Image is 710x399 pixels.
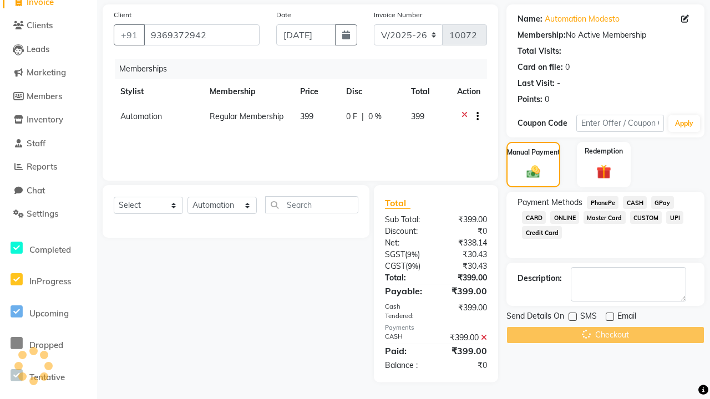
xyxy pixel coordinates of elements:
div: ₹30.43 [436,260,495,272]
span: | [362,111,364,122]
div: Membership: [518,29,566,41]
th: Total [404,79,451,104]
th: Stylist [114,79,203,104]
span: Settings [27,208,58,219]
span: CARD [522,211,546,224]
span: Credit Card [522,226,562,239]
a: Leads [3,43,94,56]
span: Master Card [584,211,626,224]
label: Client [114,10,131,20]
span: Completed [29,244,71,255]
div: Points: [518,94,542,105]
span: SMS [580,310,597,324]
a: Clients [3,19,94,32]
a: Reports [3,161,94,173]
span: Chat [27,185,45,196]
div: Sub Total: [377,214,436,226]
span: 399 [411,111,424,121]
div: - [557,78,560,89]
div: ₹399.00 [436,344,495,357]
span: Clients [27,20,53,30]
a: Automation Modesto [545,13,620,25]
span: CASH [623,196,647,209]
span: Dropped [29,340,63,350]
div: Total Visits: [518,45,561,57]
div: Total: [377,272,436,284]
span: PhonePe [587,196,618,209]
span: Reports [27,161,57,172]
div: Name: [518,13,542,25]
div: ₹30.43 [436,249,495,260]
span: Send Details On [506,310,564,324]
span: Staff [27,138,45,149]
div: ₹399.00 [436,214,495,226]
div: Discount: [377,226,436,237]
div: Cash Tendered: [377,302,436,321]
div: ( ) [377,249,436,260]
button: +91 [114,24,145,45]
img: _cash.svg [523,164,544,180]
a: Settings [3,208,94,221]
div: No Active Membership [518,29,693,41]
img: _gift.svg [592,163,615,181]
span: SGST [385,249,405,259]
div: Payments [385,323,488,332]
span: ONLINE [550,211,579,224]
th: Action [450,79,487,104]
div: ₹399.00 [436,302,495,321]
span: 9% [407,250,418,259]
div: ₹338.14 [436,237,495,249]
div: 0 [545,94,549,105]
a: Staff [3,137,94,150]
span: CUSTOM [630,211,662,224]
a: Chat [3,185,94,197]
th: Membership [203,79,294,104]
span: InProgress [29,276,71,287]
span: 0 % [368,111,382,122]
span: Payment Methods [518,197,582,208]
div: ₹0 [436,226,495,237]
span: Upcoming [29,308,69,319]
span: 399 [300,111,313,121]
span: Email [617,310,636,324]
div: ( ) [377,260,436,272]
span: 9% [408,262,418,270]
div: Card on file: [518,62,563,73]
div: Paid: [377,344,436,357]
div: ₹399.00 [436,332,495,344]
span: Marketing [27,67,66,78]
label: Redemption [585,146,623,156]
button: Apply [668,115,700,132]
div: Payable: [377,284,436,298]
div: Last Visit: [518,78,555,89]
input: Search [265,196,358,213]
div: CASH [377,332,436,344]
div: Description: [518,273,562,284]
span: Leads [27,44,49,54]
label: Date [276,10,291,20]
span: UPI [666,211,683,224]
a: Inventory [3,114,94,126]
a: Members [3,90,94,103]
div: Coupon Code [518,117,576,129]
span: Regular Membership [210,111,283,121]
span: Total [385,197,410,209]
a: Marketing [3,66,94,79]
span: CGST [385,261,405,271]
input: Search by Name/Mobile/Email/Code [144,24,260,45]
div: Net: [377,237,436,249]
label: Invoice Number [374,10,422,20]
div: ₹399.00 [436,272,495,284]
span: Inventory [27,114,63,125]
div: ₹0 [436,360,495,371]
div: Balance : [377,360,436,371]
label: Manual Payment [507,147,560,157]
span: 0 F [346,111,357,122]
input: Enter Offer / Coupon Code [576,115,664,132]
div: ₹399.00 [436,284,495,298]
div: Memberships [115,59,495,79]
span: Members [27,91,62,101]
span: GPay [651,196,674,209]
div: 0 [565,62,570,73]
th: Disc [339,79,404,104]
